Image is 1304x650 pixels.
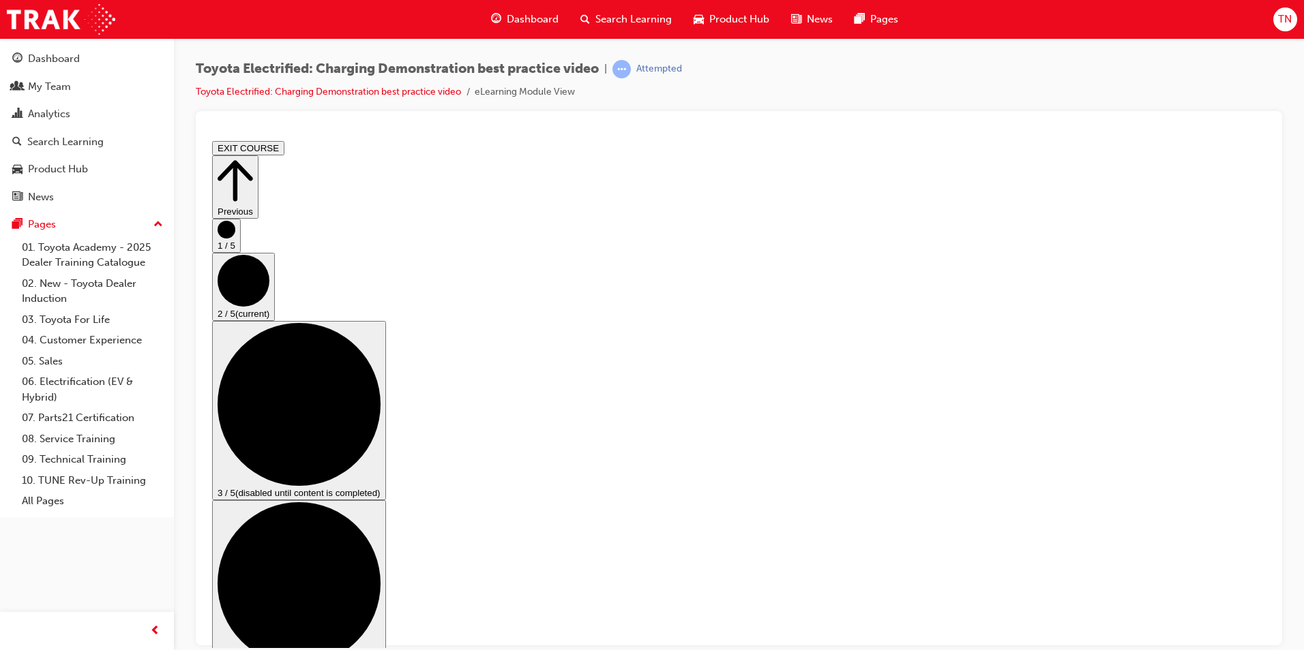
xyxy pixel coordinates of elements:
[150,623,160,640] span: prev-icon
[16,309,168,330] a: 03. Toyota For Life
[1278,12,1292,27] span: TN
[844,5,909,33] a: pages-iconPages
[16,449,168,470] a: 09. Technical Training
[28,79,71,95] div: My Team
[5,44,168,212] button: DashboardMy TeamAnalyticsSearch LearningProduct HubNews
[870,12,898,27] span: Pages
[27,134,104,150] div: Search Learning
[5,20,52,83] button: Previous
[5,212,168,237] button: Pages
[11,352,29,362] span: 3 / 5
[5,185,168,210] a: News
[28,217,56,232] div: Pages
[5,129,168,155] a: Search Learning
[5,185,179,365] button: 3 / 5(disabled until content is completed)
[16,330,168,351] a: 04. Customer Experience
[28,51,80,67] div: Dashboard
[29,352,174,362] span: (disabled until content is completed)
[5,46,168,72] a: Dashboard
[475,84,575,100] li: eLearning Module View
[612,60,631,78] span: learningRecordVerb_ATTEMPT-icon
[196,61,599,77] span: Toyota Electrified: Charging Demonstration best practice video
[855,11,865,28] span: pages-icon
[12,53,23,65] span: guage-icon
[694,11,704,28] span: car-icon
[16,273,168,309] a: 02. New - Toyota Dealer Induction
[16,237,168,273] a: 01. Toyota Academy - 2025 Dealer Training Catalogue
[12,81,23,93] span: people-icon
[491,11,501,28] span: guage-icon
[580,11,590,28] span: search-icon
[16,371,168,407] a: 06. Electrification (EV & Hybrid)
[5,83,34,117] button: 1 / 5
[196,86,461,97] a: Toyota Electrified: Charging Demonstration best practice video
[16,351,168,372] a: 05. Sales
[709,12,769,27] span: Product Hub
[29,173,63,183] span: (current)
[11,71,46,81] span: Previous
[12,164,23,176] span: car-icon
[12,219,23,231] span: pages-icon
[604,61,607,77] span: |
[595,12,672,27] span: Search Learning
[480,5,569,33] a: guage-iconDashboard
[5,74,168,99] a: My Team
[28,161,88,177] div: Product Hub
[12,108,23,121] span: chart-icon
[5,365,179,544] button: 4 / 5(disabled until content is completed)
[12,191,23,204] span: news-icon
[16,429,168,450] a: 08. Service Training
[28,106,70,122] div: Analytics
[16,407,168,429] a: 07. Parts21 Certification
[683,5,780,33] a: car-iconProduct Hub
[5,5,78,20] button: EXIT COURSE
[5,117,68,185] button: 2 / 5(current)
[5,157,168,182] a: Product Hub
[28,189,54,205] div: News
[780,5,844,33] a: news-iconNews
[807,12,833,27] span: News
[16,470,168,491] a: 10. TUNE Rev-Up Training
[7,4,115,35] img: Trak
[569,5,683,33] a: search-iconSearch Learning
[11,173,29,183] span: 2 / 5
[507,12,559,27] span: Dashboard
[636,63,682,76] div: Attempted
[11,105,29,115] span: 1 / 5
[1273,7,1297,31] button: TN
[16,491,168,512] a: All Pages
[791,11,801,28] span: news-icon
[5,102,168,127] a: Analytics
[153,216,163,234] span: up-icon
[12,136,22,149] span: search-icon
